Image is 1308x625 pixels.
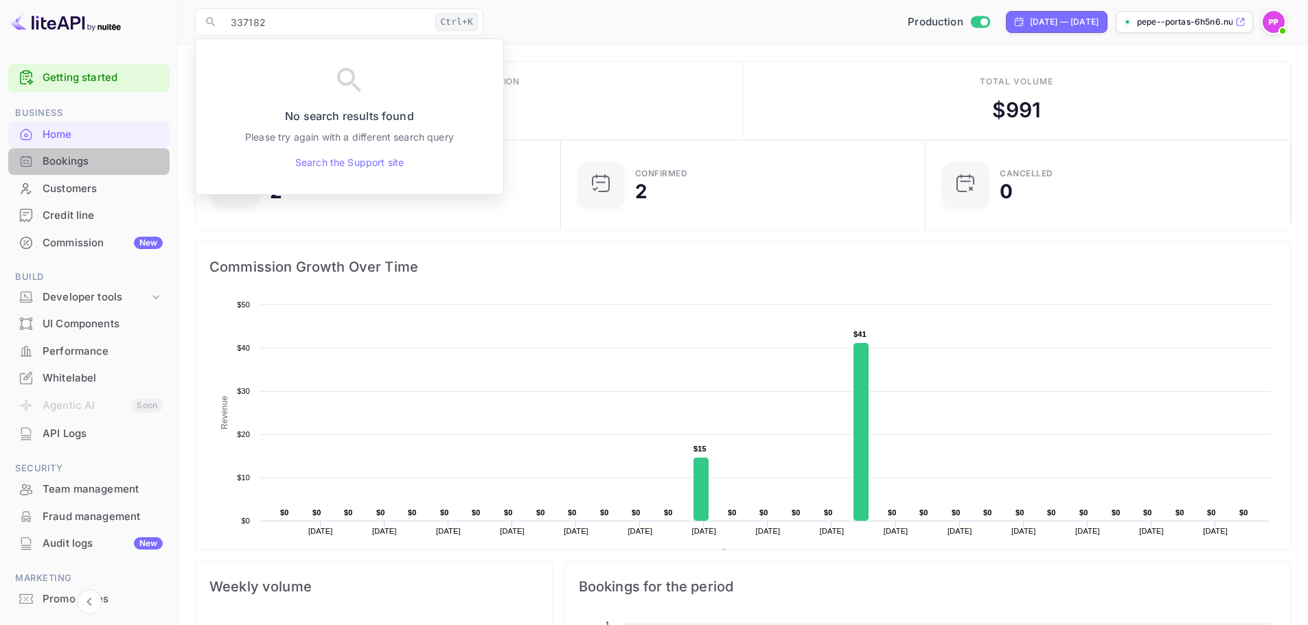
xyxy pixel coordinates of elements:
span: Marketing [8,571,170,586]
text: $0 [241,517,250,525]
div: 2 [270,182,282,201]
text: [DATE] [1139,527,1164,535]
div: Total volume [980,75,1053,88]
div: 2 [635,182,647,201]
text: $0 [568,508,577,517]
text: $0 [1112,508,1121,517]
a: Fraud management [8,504,170,529]
div: Performance [43,344,163,359]
div: Confirmed [635,169,688,178]
span: Security [8,461,170,476]
text: $0 [344,508,353,517]
div: Home [8,121,170,148]
text: [DATE] [1203,527,1228,535]
a: Audit logsNew [8,530,170,556]
a: Performance [8,338,170,364]
div: 0 [1000,182,1013,201]
text: $0 [728,508,737,517]
text: $0 [504,508,513,517]
text: $0 [280,508,289,517]
text: $0 [1207,508,1216,517]
text: $0 [472,508,481,517]
div: Fraud management [43,509,163,525]
text: $0 [376,508,385,517]
text: [DATE] [372,527,397,535]
button: Collapse navigation [77,589,102,614]
div: Audit logsNew [8,530,170,557]
div: CANCELLED [1000,169,1053,178]
text: $10 [237,473,250,482]
text: $30 [237,387,250,395]
text: $0 [1047,508,1056,517]
div: UI Components [43,316,163,332]
text: $0 [1175,508,1184,517]
text: Revenue [220,396,229,429]
text: [DATE] [820,527,845,535]
text: [DATE] [564,527,588,535]
text: [DATE] [948,527,972,535]
img: Pepe Portas [1263,11,1285,33]
div: Whitelabel [43,370,163,386]
a: Promo codes [8,586,170,611]
div: Whitelabel [8,365,170,392]
div: Ctrl+K [435,13,478,31]
text: $15 [693,445,707,453]
div: Credit line [43,208,163,224]
text: $0 [888,508,897,517]
a: Search the Support site [295,155,404,169]
text: $0 [1239,508,1248,517]
text: $40 [237,344,250,352]
text: $0 [632,508,641,517]
a: UI Components [8,311,170,336]
span: Commission Growth Over Time [209,256,1277,278]
text: $41 [853,330,867,338]
span: Business [8,106,170,121]
div: [DATE] — [DATE] [1030,16,1099,28]
text: $0 [408,508,417,517]
div: Performance [8,338,170,365]
span: Build [8,270,170,285]
text: $0 [759,508,768,517]
div: Developer tools [8,285,170,309]
text: $0 [919,508,928,517]
text: [DATE] [1011,527,1036,535]
p: Please try again with a different search query [245,130,454,144]
div: Promo codes [8,586,170,613]
text: $20 [237,430,250,438]
a: Whitelabel [8,365,170,390]
div: Promo codes [43,591,163,607]
div: Team management [43,482,163,497]
a: CommissionNew [8,230,170,255]
text: $0 [952,508,961,517]
div: Customers [43,181,163,197]
div: Getting started [8,64,170,92]
div: Credit line [8,202,170,229]
div: UI Components [8,311,170,338]
div: Home [43,127,163,143]
a: Getting started [43,70,163,86]
text: [DATE] [500,527,525,535]
div: API Logs [43,426,163,442]
div: Developer tools [43,290,149,305]
div: CommissionNew [8,230,170,257]
text: $0 [983,508,992,517]
a: Credit line [8,202,170,228]
p: pepe--portas-6h5n6.nui... [1137,16,1232,28]
text: $50 [237,300,250,309]
text: [DATE] [628,527,652,535]
span: Weekly volume [209,576,539,598]
text: $0 [664,508,673,517]
input: Search (e.g. bookings, documentation) [222,8,430,36]
text: Revenue [733,549,768,558]
div: New [134,237,163,249]
div: Switch to Sandbox mode [902,14,995,30]
text: $0 [312,508,321,517]
text: $0 [1079,508,1088,517]
text: [DATE] [692,527,717,535]
div: Bookings [43,154,163,169]
span: Bookings for the period [579,576,1277,598]
text: [DATE] [756,527,781,535]
a: Home [8,121,170,147]
a: Customers [8,176,170,201]
text: $0 [824,508,833,517]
